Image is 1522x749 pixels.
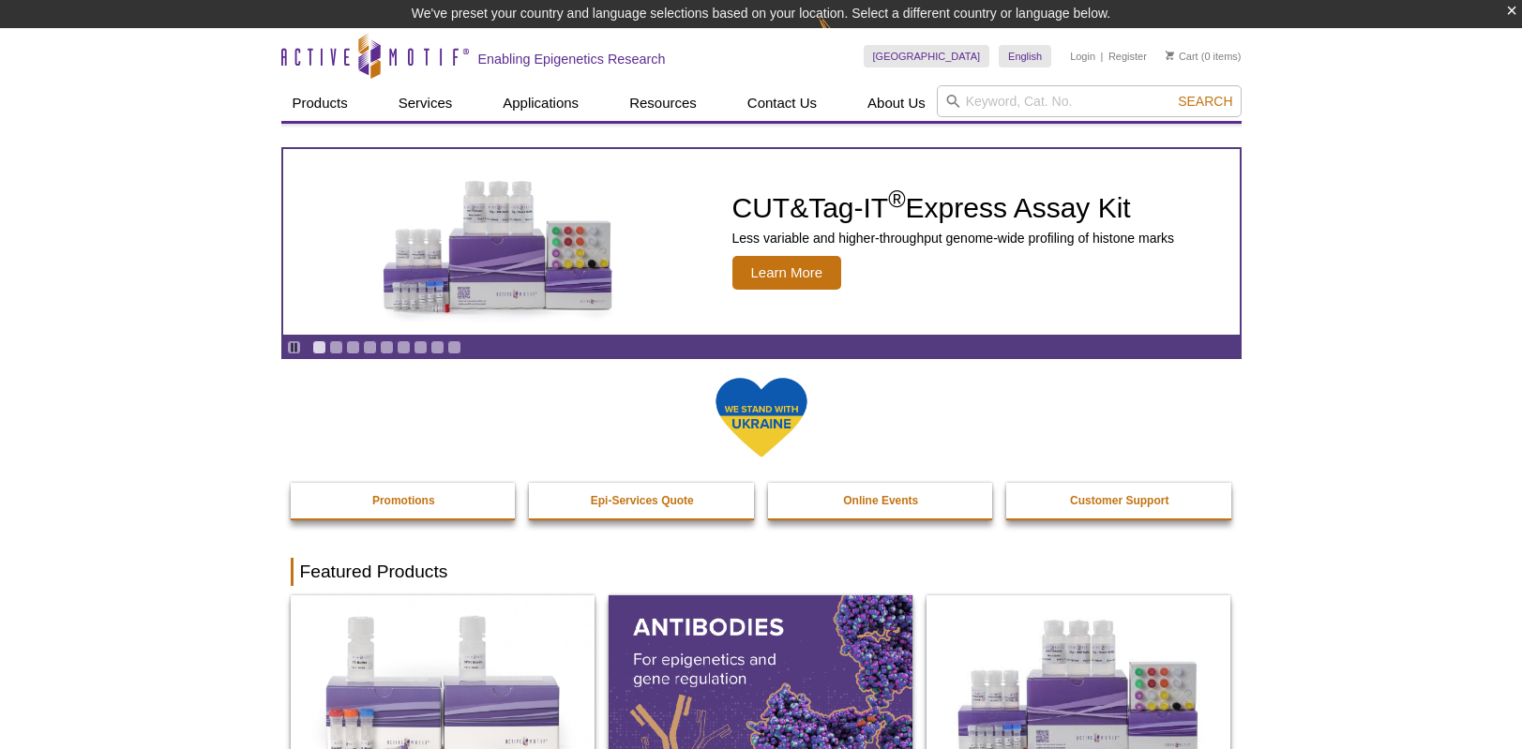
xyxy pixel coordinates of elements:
[283,149,1240,335] a: CUT&Tag-IT Express Assay Kit CUT&Tag-IT®Express Assay Kit Less variable and higher-throughput gen...
[1178,94,1232,109] span: Search
[329,340,343,354] a: Go to slide 2
[732,256,842,290] span: Learn More
[999,45,1051,67] a: English
[888,186,905,212] sup: ®
[447,340,461,354] a: Go to slide 9
[591,494,694,507] strong: Epi-Services Quote
[732,194,1175,222] h2: CUT&Tag-IT Express Assay Kit
[287,340,301,354] a: Toggle autoplay
[715,376,808,459] img: We Stand With Ukraine
[618,85,708,121] a: Resources
[768,483,995,518] a: Online Events
[291,558,1232,586] h2: Featured Products
[1101,45,1104,67] li: |
[312,340,326,354] a: Go to slide 1
[1070,494,1168,507] strong: Customer Support
[414,340,428,354] a: Go to slide 7
[529,483,756,518] a: Epi-Services Quote
[1006,483,1233,518] a: Customer Support
[387,85,464,121] a: Services
[864,45,990,67] a: [GEOGRAPHIC_DATA]
[843,494,918,507] strong: Online Events
[281,85,359,121] a: Products
[937,85,1242,117] input: Keyword, Cat. No.
[491,85,590,121] a: Applications
[430,340,445,354] a: Go to slide 8
[291,483,518,518] a: Promotions
[1166,45,1242,67] li: (0 items)
[856,85,937,121] a: About Us
[363,340,377,354] a: Go to slide 4
[346,340,360,354] a: Go to slide 3
[397,340,411,354] a: Go to slide 6
[478,51,666,67] h2: Enabling Epigenetics Research
[380,340,394,354] a: Go to slide 5
[283,149,1240,335] article: CUT&Tag-IT Express Assay Kit
[343,139,653,345] img: CUT&Tag-IT Express Assay Kit
[1108,50,1147,63] a: Register
[818,14,867,58] img: Change Here
[732,230,1175,247] p: Less variable and higher-throughput genome-wide profiling of histone marks
[736,85,828,121] a: Contact Us
[372,494,435,507] strong: Promotions
[1070,50,1095,63] a: Login
[1166,51,1174,60] img: Your Cart
[1166,50,1198,63] a: Cart
[1172,93,1238,110] button: Search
